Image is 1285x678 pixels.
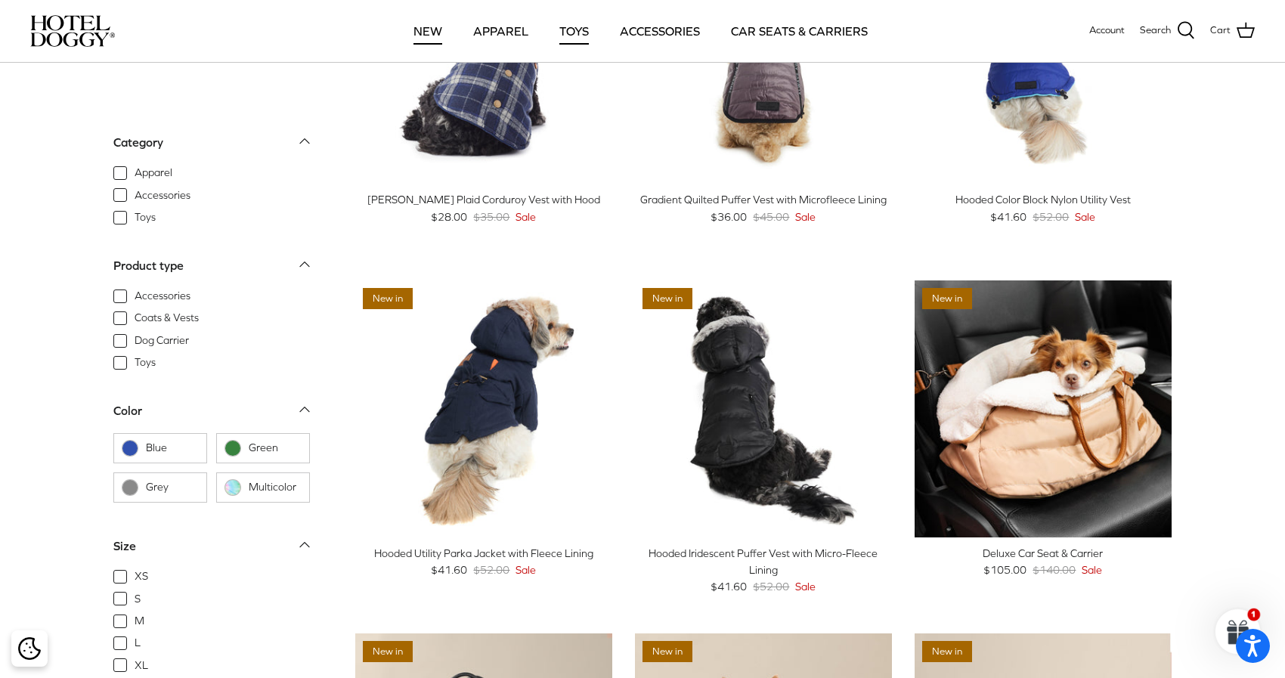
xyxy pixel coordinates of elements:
[1140,21,1195,41] a: Search
[135,636,141,651] span: L
[224,5,1056,57] div: Primary navigation
[711,578,747,595] span: $41.60
[635,545,892,596] a: Hooded Iridescent Puffer Vest with Micro-Fleece Lining $41.60 $52.00 Sale
[1033,209,1069,225] span: $52.00
[146,480,199,495] span: Grey
[431,562,467,578] span: $41.60
[635,280,892,537] a: Hooded Iridescent Puffer Vest with Micro-Fleece Lining
[983,562,1026,578] span: $105.00
[711,209,747,225] span: $36.00
[135,289,190,304] span: Accessories
[113,401,142,421] div: Color
[146,441,199,456] span: Blue
[915,545,1172,562] div: Deluxe Car Seat & Carrier
[249,441,302,456] span: Green
[355,280,612,537] a: Hooded Utility Parka Jacket with Fleece Lining
[363,288,413,310] span: New in
[473,209,509,225] span: $35.00
[915,191,1172,208] div: Hooded Color Block Nylon Utility Vest
[135,188,190,203] span: Accessories
[516,562,536,578] span: Sale
[16,636,42,662] button: Cookie policy
[922,288,972,310] span: New in
[915,545,1172,579] a: Deluxe Car Seat & Carrier $105.00 $140.00 Sale
[915,280,1172,537] a: Deluxe Car Seat & Carrier
[1033,562,1076,578] span: $140.00
[1210,23,1231,39] span: Cart
[1089,24,1125,36] span: Account
[135,355,156,370] span: Toys
[635,545,892,579] div: Hooded Iridescent Puffer Vest with Micro-Fleece Lining
[795,578,816,595] span: Sale
[249,480,302,495] span: Multicolor
[30,15,115,47] img: hoteldoggycom
[642,641,692,663] span: New in
[113,534,310,568] a: Size
[915,191,1172,225] a: Hooded Color Block Nylon Utility Vest $41.60 $52.00 Sale
[363,641,413,663] span: New in
[355,545,612,579] a: Hooded Utility Parka Jacket with Fleece Lining $41.60 $52.00 Sale
[135,592,141,607] span: S
[717,5,881,57] a: CAR SEATS & CARRIERS
[135,210,156,225] span: Toys
[135,333,189,348] span: Dog Carrier
[113,256,184,276] div: Product type
[135,614,144,629] span: M
[753,209,789,225] span: $45.00
[355,545,612,562] div: Hooded Utility Parka Jacket with Fleece Lining
[113,537,136,556] div: Size
[473,562,509,578] span: $52.00
[1140,23,1171,39] span: Search
[113,131,310,165] a: Category
[795,209,816,225] span: Sale
[431,209,467,225] span: $28.00
[635,191,892,208] div: Gradient Quilted Puffer Vest with Microfleece Lining
[18,637,41,660] img: Cookie policy
[355,191,612,208] div: [PERSON_NAME] Plaid Corduroy Vest with Hood
[1075,209,1095,225] span: Sale
[11,630,48,667] div: Cookie policy
[516,209,536,225] span: Sale
[400,5,456,57] a: NEW
[135,658,148,673] span: XL
[355,191,612,225] a: [PERSON_NAME] Plaid Corduroy Vest with Hood $28.00 $35.00 Sale
[753,578,789,595] span: $52.00
[135,166,172,181] span: Apparel
[1082,562,1102,578] span: Sale
[606,5,714,57] a: ACCESSORIES
[990,209,1026,225] span: $41.60
[113,399,310,433] a: Color
[1210,21,1255,41] a: Cart
[135,569,148,584] span: XS
[642,288,692,310] span: New in
[113,254,310,288] a: Product type
[135,311,199,326] span: Coats & Vests
[635,191,892,225] a: Gradient Quilted Puffer Vest with Microfleece Lining $36.00 $45.00 Sale
[922,641,972,663] span: New in
[113,133,163,153] div: Category
[1089,23,1125,39] a: Account
[546,5,602,57] a: TOYS
[460,5,542,57] a: APPAREL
